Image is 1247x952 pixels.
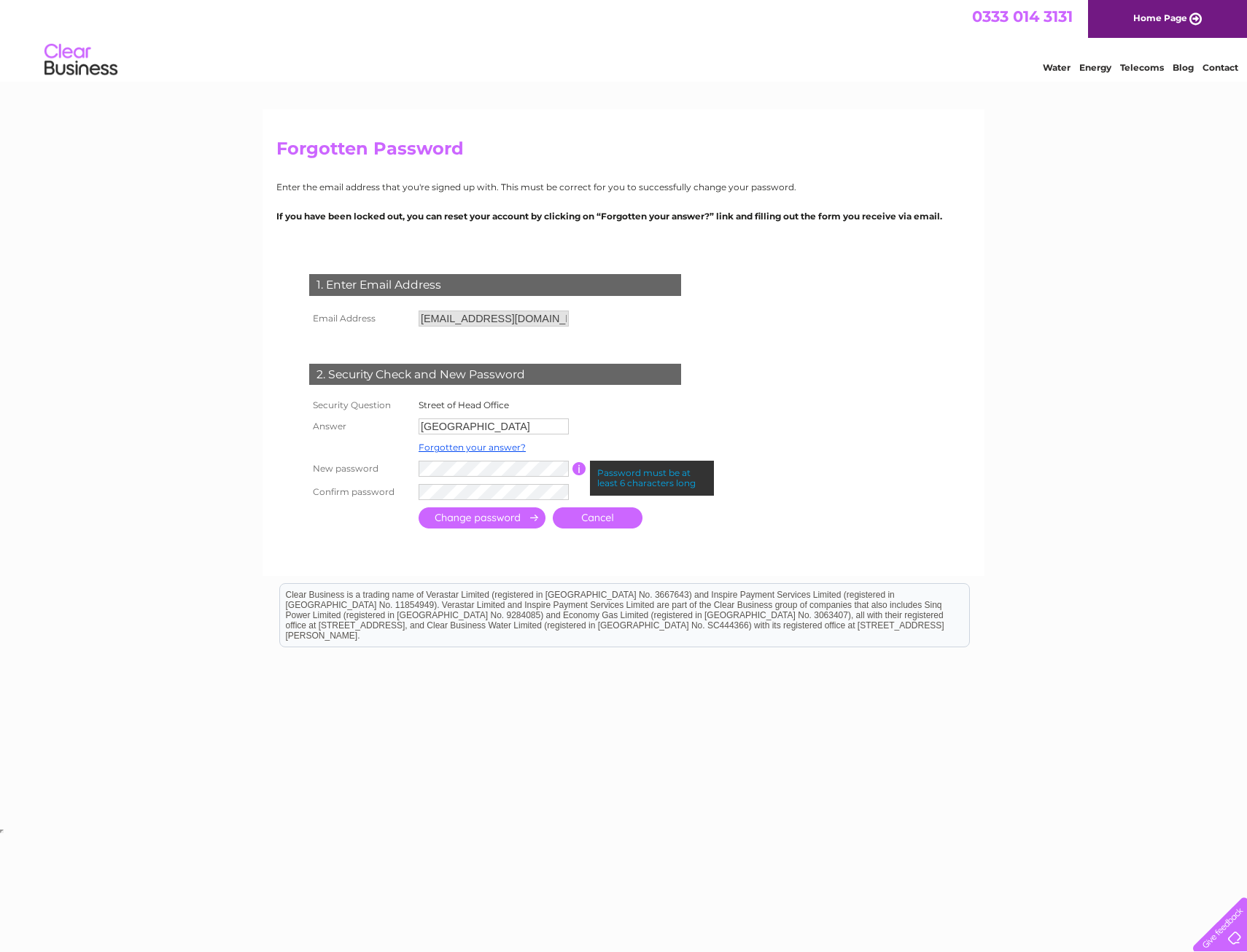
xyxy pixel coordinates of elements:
[1203,62,1238,73] a: Contact
[306,396,415,415] th: Security Question
[572,462,586,475] input: Information
[306,307,415,330] th: Email Address
[553,507,642,528] a: Cancel
[1120,62,1164,73] a: Telecoms
[306,480,415,504] th: Confirm password
[419,507,545,528] input: Submit
[276,138,971,166] h2: Forgotten Password
[972,7,1073,26] a: 0333 014 3131
[44,38,118,82] img: logo.png
[1043,62,1071,73] a: Water
[419,442,526,453] a: Forgotten your answer?
[280,8,969,71] div: Clear Business is a trading name of Verastar Limited (registered in [GEOGRAPHIC_DATA] No. 3667643...
[419,399,509,410] label: Street of Head Office
[1173,62,1194,73] a: Blog
[1079,62,1111,73] a: Energy
[276,180,971,194] p: Enter the email address that you're signed up with. This must be correct for you to successfully ...
[306,415,415,438] th: Answer
[276,209,971,223] p: If you have been locked out, you can reset your account by clicking on “Forgotten your answer?” l...
[306,457,415,480] th: New password
[309,274,681,296] div: 1. Enter Email Address
[309,364,681,386] div: 2. Security Check and New Password
[590,461,714,496] div: Password must be at least 6 characters long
